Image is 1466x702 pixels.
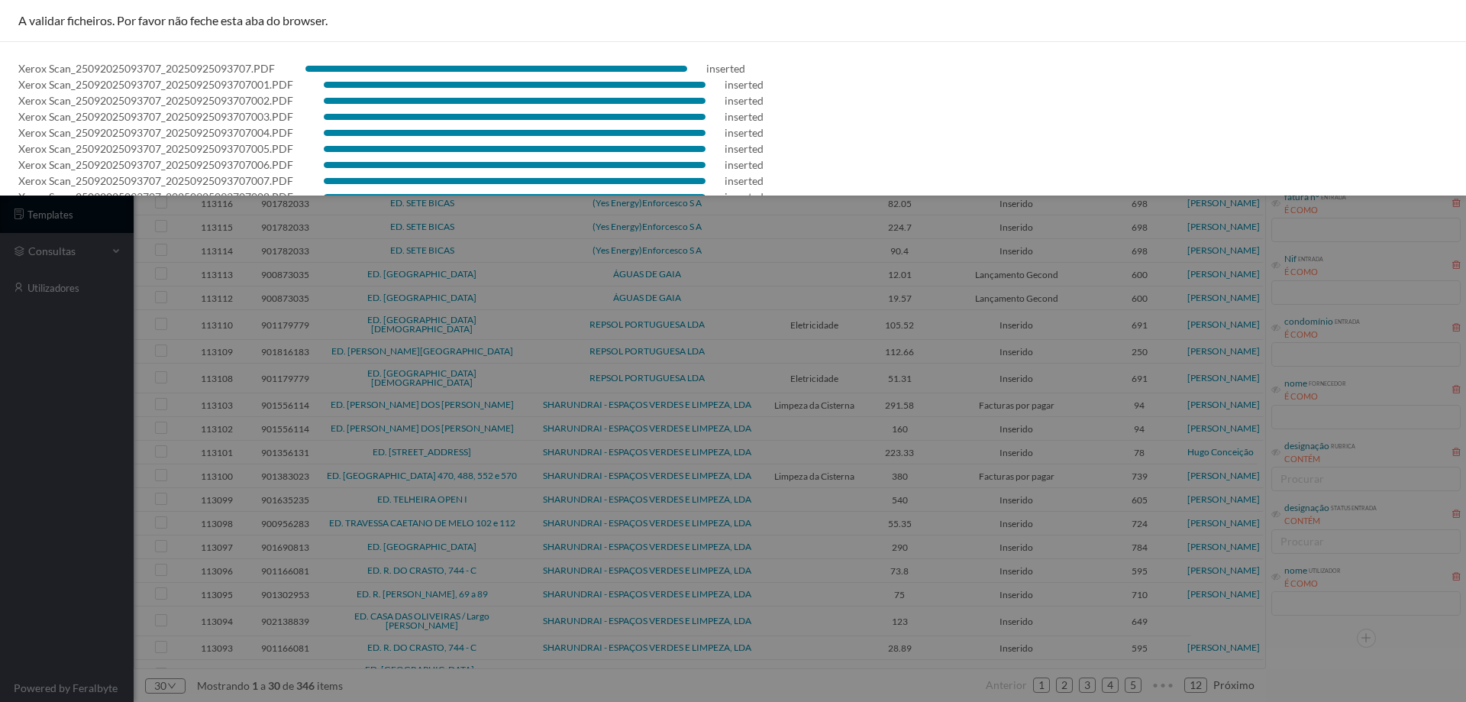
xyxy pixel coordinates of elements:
div: Xerox Scan_25092025093707_20250925093707006.PDF [18,157,293,173]
div: inserted [725,173,764,189]
div: inserted [725,76,764,92]
div: inserted [725,157,764,173]
div: Xerox Scan_25092025093707_20250925093707003.PDF [18,108,293,125]
div: Xerox Scan_25092025093707_20250925093707001.PDF [18,76,293,92]
div: Xerox Scan_25092025093707_20250925093707005.PDF [18,141,293,157]
div: Xerox Scan_25092025093707_20250925093707007.PDF [18,173,293,189]
div: inserted [706,60,745,76]
div: Xerox Scan_25092025093707_20250925093707.PDF [18,60,275,76]
div: A validar ficheiros. Por favor não feche esta aba do browser. [18,12,1448,29]
div: Xerox Scan_25092025093707_20250925093707008.PDF [18,189,293,205]
div: inserted [725,189,764,205]
div: Xerox Scan_25092025093707_20250925093707002.PDF [18,92,293,108]
div: inserted [725,125,764,141]
div: Xerox Scan_25092025093707_20250925093707004.PDF [18,125,293,141]
div: inserted [725,108,764,125]
div: inserted [725,92,764,108]
div: inserted [725,141,764,157]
